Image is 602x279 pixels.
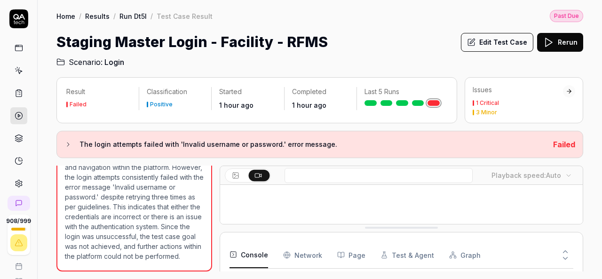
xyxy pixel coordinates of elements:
div: Playback speed: [491,170,561,180]
span: 908 / 999 [6,218,31,224]
button: Rerun [537,33,583,52]
a: Home [56,11,75,21]
h3: The login attempts failed with 'Invalid username or password.' error message. [79,139,546,150]
div: Failed [70,102,87,107]
time: 1 hour ago [292,101,326,109]
button: Network [283,242,322,268]
span: Login [104,56,124,68]
button: Graph [449,242,481,268]
div: / [79,11,81,21]
p: Classification [147,87,204,96]
span: Failed [553,140,575,149]
a: Book a call with us [4,255,33,270]
button: Console [230,242,268,268]
button: Past Due [550,9,583,22]
div: / [113,11,116,21]
p: Result [66,87,131,96]
p: Started [219,87,276,96]
span: Scenario: [67,56,103,68]
div: Test Case Result [157,11,213,21]
p: Completed [292,87,349,96]
div: Issues [473,85,563,95]
div: / [150,11,153,21]
time: 1 hour ago [219,101,253,109]
button: Edit Test Case [461,33,533,52]
p: The test case goal was to log in to the SmartLinx platform using the provided credentials and cha... [65,113,204,261]
h1: Staging Master Login - Facility - RFMS [56,32,328,53]
div: 3 Minor [476,110,497,115]
p: Last 5 Runs [364,87,440,96]
div: 1 Critical [476,100,499,106]
button: Page [337,242,365,268]
button: The login attempts failed with 'Invalid username or password.' error message. [64,139,546,150]
a: Run Dt5l [119,11,147,21]
div: Positive [150,102,173,107]
div: Past Due [550,10,583,22]
a: Results [85,11,110,21]
button: Test & Agent [380,242,434,268]
a: Scenario:Login [56,56,124,68]
a: New conversation [8,196,30,211]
